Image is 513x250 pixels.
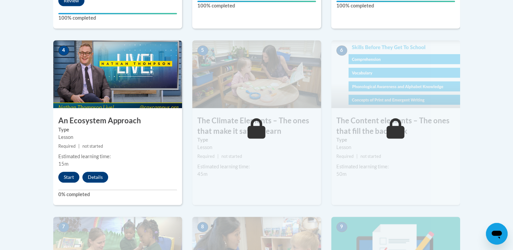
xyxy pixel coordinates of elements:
span: 8 [197,222,208,232]
label: 100% completed [336,2,455,9]
span: Required [58,144,76,149]
div: Estimated learning time: [58,153,177,160]
span: 7 [58,222,69,232]
span: | [78,144,80,149]
span: 50m [336,171,347,177]
iframe: Button to launch messaging window [486,223,508,245]
img: Course Image [331,40,460,108]
h3: An Ecosystem Approach [53,116,182,126]
label: 100% completed [58,14,177,22]
label: Type [336,136,455,144]
span: not started [82,144,103,149]
div: Estimated learning time: [197,163,316,170]
h3: The Climate Elements – The ones that make it safe to learn [192,116,321,137]
span: | [217,154,219,159]
div: Your progress [58,13,177,14]
label: Type [58,126,177,133]
span: Required [336,154,354,159]
img: Course Image [53,40,182,108]
label: Type [197,136,316,144]
div: Lesson [336,144,455,151]
img: Course Image [192,40,321,108]
span: 45m [197,171,208,177]
span: not started [360,154,381,159]
span: Required [197,154,215,159]
div: Your progress [336,1,455,2]
h3: The Content elements – The ones that fill the backpack [331,116,460,137]
span: 9 [336,222,347,232]
span: | [356,154,358,159]
div: Lesson [197,144,316,151]
span: 6 [336,45,347,56]
span: not started [221,154,242,159]
div: Estimated learning time: [336,163,455,170]
div: Your progress [197,1,316,2]
span: 4 [58,45,69,56]
label: 100% completed [197,2,316,9]
button: Start [58,172,79,183]
span: 15m [58,161,68,167]
div: Lesson [58,133,177,141]
label: 0% completed [58,191,177,198]
span: 5 [197,45,208,56]
button: Details [82,172,108,183]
